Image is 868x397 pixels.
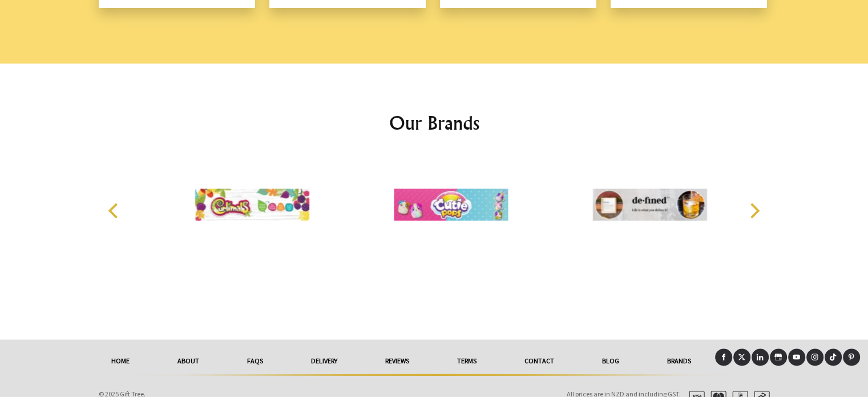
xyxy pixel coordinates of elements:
a: Contact [500,348,578,374]
a: FAQs [223,348,287,374]
a: Tiktok [825,348,842,366]
a: Brands [643,348,715,374]
button: Next [741,198,766,223]
a: Blog [578,348,643,374]
a: LinkedIn [752,348,769,366]
a: Terms [433,348,500,374]
img: Defined [593,162,707,247]
img: CUTIE POPS [394,162,508,247]
a: reviews [361,348,433,374]
h2: Our Brands [96,109,772,137]
a: Pinterest [843,348,860,366]
a: HOME [87,348,154,374]
a: Facebook [715,348,732,366]
button: Previous [102,198,127,223]
a: X (Twitter) [733,348,750,366]
img: Curlimals [195,162,309,247]
a: Instagram [806,348,823,366]
a: delivery [287,348,361,374]
a: Youtube [788,348,805,366]
a: About [154,348,223,374]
